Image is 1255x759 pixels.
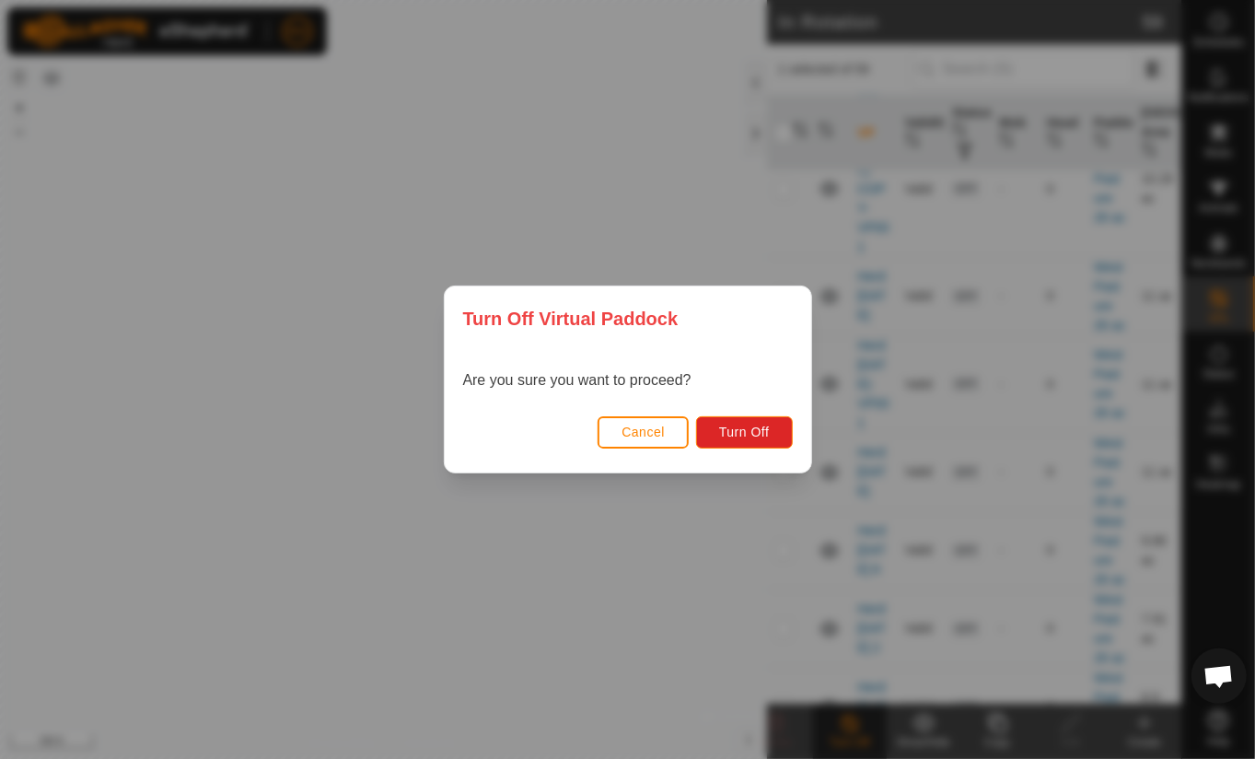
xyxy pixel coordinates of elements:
[696,416,793,449] button: Turn Off
[622,425,665,439] span: Cancel
[463,369,691,391] p: Are you sure you want to proceed?
[1191,648,1247,704] div: Open chat
[719,425,770,439] span: Turn Off
[598,416,689,449] button: Cancel
[463,305,679,333] span: Turn Off Virtual Paddock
